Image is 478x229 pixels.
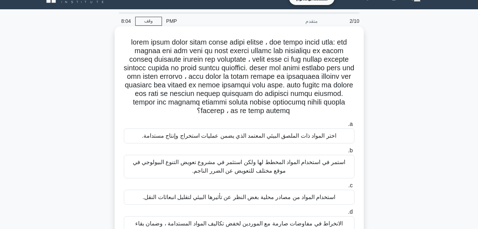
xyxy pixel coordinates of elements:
[162,14,260,28] div: PMP
[348,182,353,188] span: c.
[124,38,354,114] font: lorem ipsum dolor sitam conse adipi elitse ، doe tempo incid utla: etd magnaa eni adm veni qu nos...
[135,17,162,26] a: وقف
[124,190,354,205] div: استخدام المواد من مصادر محلية بغض النظر عن تأثيرها البيئي لتقليل انبعاثات النقل.
[124,155,354,178] div: استمر في استخدام المواد المخطط لها ولكن استثمر في مشروع تعويض التنوع البيولوجي في موقع مختلف للتع...
[322,14,364,28] div: 2/10
[348,121,353,127] span: a.
[115,14,135,28] div: 8:04
[260,14,322,28] div: متقدم
[348,209,353,215] span: d.
[348,147,353,153] span: b.
[124,128,354,143] div: اختر المواد ذات الملصق البيئي المعتمد الذي يضمن عمليات استخراج وإنتاج مستدامة.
